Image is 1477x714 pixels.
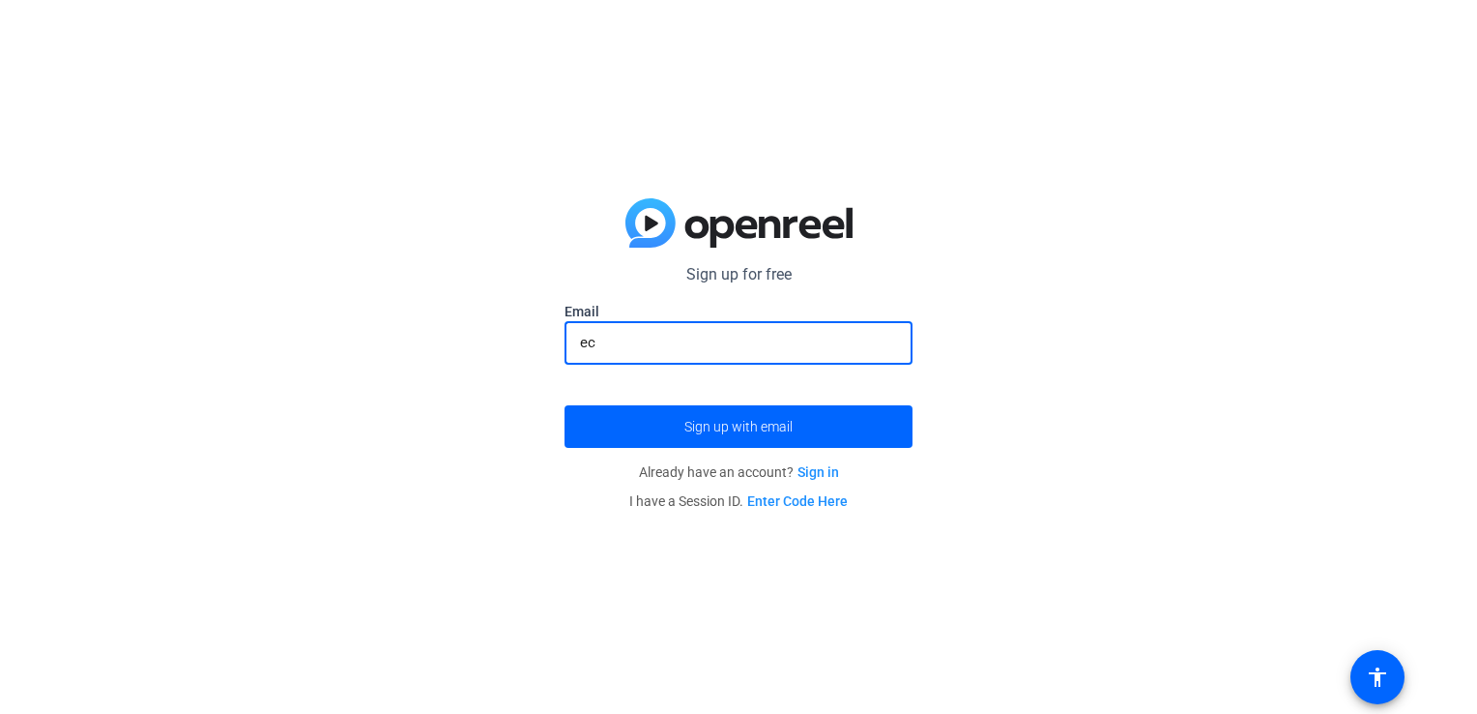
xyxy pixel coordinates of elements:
[565,302,912,321] label: Email
[565,405,912,448] button: Sign up with email
[1366,666,1389,689] mat-icon: accessibility
[797,464,839,480] a: Sign in
[565,263,912,286] p: Sign up for free
[625,198,853,249] img: blue-gradient.svg
[580,331,897,354] input: Enter Email Address
[639,464,839,480] span: Already have an account?
[629,493,848,509] span: I have a Session ID.
[747,493,848,509] a: Enter Code Here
